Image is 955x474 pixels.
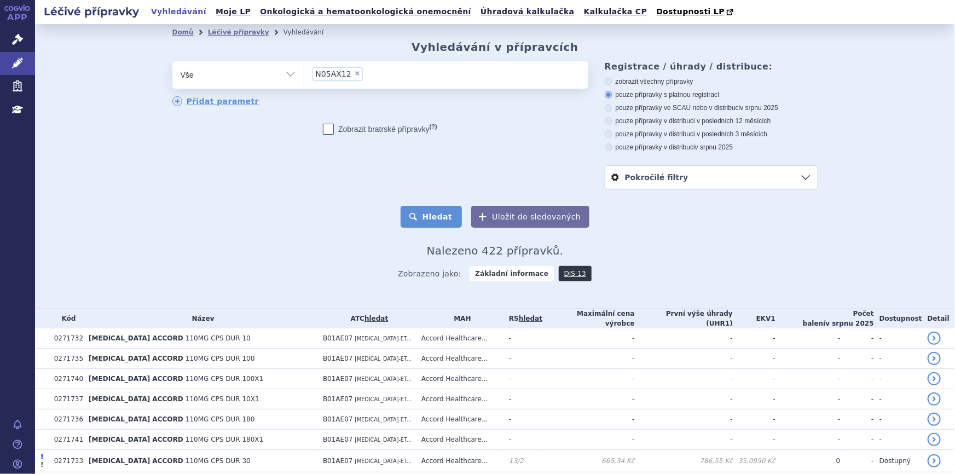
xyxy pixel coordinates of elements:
td: - [635,409,733,430]
label: pouze přípravky v distribuci v posledních 12 měsících [605,117,818,125]
span: [MEDICAL_DATA]-ET... [355,458,412,464]
td: - [733,369,775,389]
h3: Registrace / úhrady / distribuce: [605,61,818,72]
th: Název [83,309,317,328]
td: - [733,409,775,430]
td: - [635,328,733,349]
span: × [354,70,361,77]
h2: Léčivé přípravky [35,4,148,19]
span: 110MG CPS DUR 180 [186,415,255,423]
span: B01AE07 [323,334,353,342]
td: - [841,409,874,430]
a: Onkologická a hematoonkologická onemocnění [257,4,474,19]
td: - [635,389,733,409]
span: Poslední data tohoto produktu jsou ze SCAU platného k 01.07.2025. [40,453,43,461]
span: 110MG CPS DUR 180X1 [186,436,263,443]
td: - [542,349,635,369]
th: Maximální cena výrobce [542,309,635,328]
td: - [635,349,733,369]
span: B01AE07 [323,415,353,423]
td: - [635,369,733,389]
button: Hledat [401,206,462,228]
td: - [874,328,922,349]
th: EKV1 [733,309,775,328]
abbr: (?) [430,123,437,130]
td: 0271736 [49,409,83,430]
span: [MEDICAL_DATA]-ET... [355,376,412,382]
a: detail [928,352,941,365]
td: - [733,349,775,369]
a: Moje LP [212,4,254,19]
td: - [733,389,775,409]
span: 110MG CPS DUR 10X1 [186,395,259,403]
th: Počet balení [775,309,874,328]
input: N05AX12 [366,67,372,80]
td: - [874,369,922,389]
td: - [841,349,874,369]
a: detail [928,392,941,406]
td: - [503,369,542,389]
td: 0271741 [49,430,83,450]
td: - [775,349,841,369]
td: Accord Healthcare... [416,328,503,349]
th: ATC [317,309,416,328]
a: detail [928,372,941,385]
td: - [841,328,874,349]
label: pouze přípravky ve SCAU nebo v distribuci [605,103,818,112]
span: v srpnu 2025 [826,320,874,327]
a: Pokročilé filtry [605,166,818,189]
span: B01AE07 [323,457,353,465]
td: - [775,328,841,349]
td: - [775,409,841,430]
span: Dostupnosti LP [656,7,725,16]
th: Dostupnost [874,309,922,328]
td: - [874,430,922,450]
td: Accord Healthcare... [416,389,503,409]
span: [MEDICAL_DATA]-ET... [355,356,412,362]
span: N05AX12 [316,70,351,78]
a: hledat [364,315,388,322]
label: zobrazit všechny přípravky [605,77,818,86]
td: - [542,369,635,389]
a: detail [928,433,941,446]
span: [MEDICAL_DATA]-ET... [355,417,412,423]
td: - [841,389,874,409]
td: - [874,389,922,409]
td: 0271735 [49,349,83,369]
td: - [542,328,635,349]
td: 0271737 [49,389,83,409]
span: 13/2 [509,457,524,465]
span: [MEDICAL_DATA] ACCORD [89,355,183,362]
span: B01AE07 [323,436,353,443]
td: 0 [775,450,841,472]
strong: Základní informace [470,266,554,281]
label: pouze přípravky v distribuci [605,143,818,152]
span: [MEDICAL_DATA] ACCORD [89,415,183,423]
span: 110MG CPS DUR 10 [186,334,251,342]
span: [MEDICAL_DATA] ACCORD [89,375,183,383]
td: - [542,430,635,450]
th: Detail [922,309,955,328]
span: [MEDICAL_DATA]-ET... [355,336,412,342]
td: - [841,369,874,389]
a: detail [928,454,941,467]
span: v srpnu 2025 [695,143,733,151]
label: pouze přípravky s platnou registrací [605,90,818,99]
th: Kód [49,309,83,328]
span: 110MG CPS DUR 30 [186,457,251,465]
td: Accord Healthcare... [416,450,503,472]
td: - [635,430,733,450]
button: Uložit do sledovaných [471,206,589,228]
label: Zobrazit bratrské přípravky [323,124,437,135]
td: Dostupný [874,450,922,472]
span: Zobrazeno jako: [398,266,461,281]
td: - [542,389,635,409]
span: [MEDICAL_DATA]-ET... [355,437,412,443]
span: B01AE07 [323,355,353,362]
a: hledat [519,315,542,322]
span: [MEDICAL_DATA]-ET... [355,396,412,402]
td: - [503,328,542,349]
a: Vyhledávání [148,4,210,19]
span: [MEDICAL_DATA] ACCORD [89,457,183,465]
th: MAH [416,309,503,328]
